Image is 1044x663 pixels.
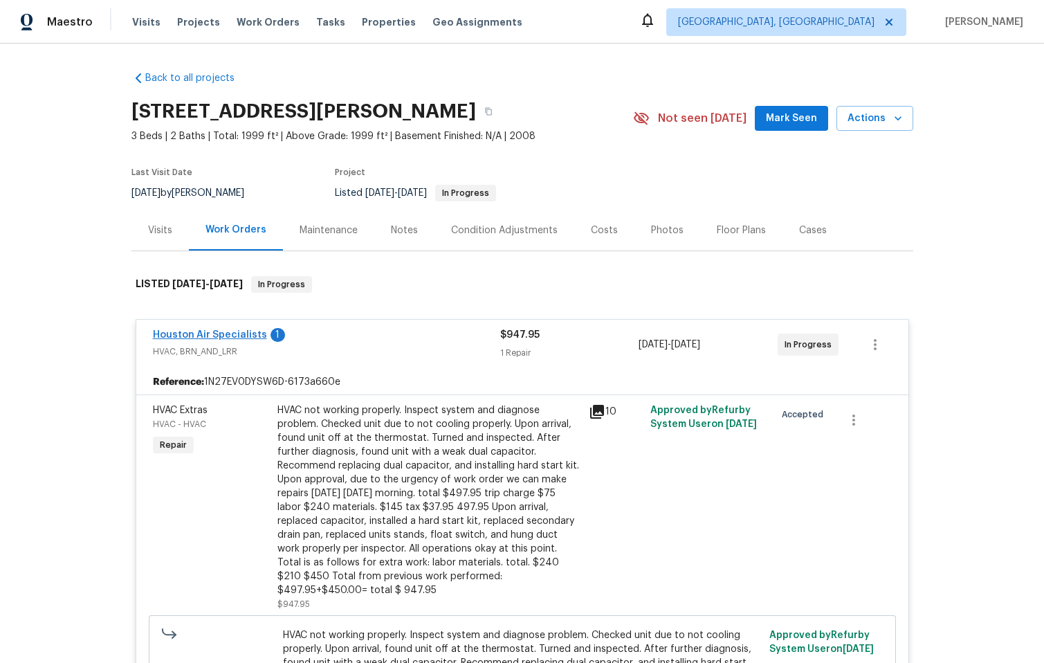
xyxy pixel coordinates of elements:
div: Photos [651,224,684,237]
div: Floor Plans [717,224,766,237]
span: [DATE] [843,644,874,654]
span: Not seen [DATE] [658,111,747,125]
span: In Progress [437,189,495,197]
div: Notes [391,224,418,237]
span: [DATE] [639,340,668,349]
span: Projects [177,15,220,29]
span: [DATE] [131,188,161,198]
span: $947.95 [277,600,310,608]
span: Maestro [47,15,93,29]
span: - [365,188,427,198]
button: Mark Seen [755,106,828,131]
span: Actions [848,110,902,127]
span: Repair [154,438,192,452]
div: by [PERSON_NAME] [131,185,261,201]
span: [PERSON_NAME] [940,15,1023,29]
a: Back to all projects [131,71,264,85]
button: Actions [836,106,913,131]
span: - [639,338,700,352]
span: Tasks [316,17,345,27]
span: [DATE] [398,188,427,198]
span: HVAC Extras [153,406,208,415]
span: 3 Beds | 2 Baths | Total: 1999 ft² | Above Grade: 1999 ft² | Basement Finished: N/A | 2008 [131,129,633,143]
span: [GEOGRAPHIC_DATA], [GEOGRAPHIC_DATA] [678,15,874,29]
span: Geo Assignments [432,15,522,29]
span: HVAC - HVAC [153,420,206,428]
span: Listed [335,188,496,198]
div: Visits [148,224,172,237]
span: Work Orders [237,15,300,29]
span: Last Visit Date [131,168,192,176]
h2: [STREET_ADDRESS][PERSON_NAME] [131,105,476,118]
span: Accepted [782,408,829,421]
span: Approved by Refurby System User on [650,406,757,429]
div: 1 [271,328,285,342]
div: Cases [799,224,827,237]
span: Approved by Refurby System User on [769,630,874,654]
div: 1 Repair [500,346,639,360]
span: In Progress [253,278,311,291]
div: HVAC not working properly. Inspect system and diagnose problem. Checked unit due to not cooling p... [277,403,580,597]
div: 1N27EV0DYSW6D-6173a660e [136,370,908,394]
span: [DATE] [671,340,700,349]
a: Houston Air Specialists [153,330,267,340]
span: [DATE] [210,279,243,289]
span: [DATE] [365,188,394,198]
b: Reference: [153,375,204,389]
span: In Progress [785,338,837,352]
div: LISTED [DATE]-[DATE]In Progress [131,262,913,307]
span: [DATE] [172,279,205,289]
div: Costs [591,224,618,237]
span: Properties [362,15,416,29]
span: Project [335,168,365,176]
div: 10 [589,403,643,420]
span: $947.95 [500,330,540,340]
span: Mark Seen [766,110,817,127]
h6: LISTED [136,276,243,293]
span: - [172,279,243,289]
span: Visits [132,15,161,29]
span: HVAC, BRN_AND_LRR [153,345,500,358]
span: [DATE] [726,419,757,429]
button: Copy Address [476,99,501,124]
div: Maintenance [300,224,358,237]
div: Work Orders [205,223,266,237]
div: Condition Adjustments [451,224,558,237]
